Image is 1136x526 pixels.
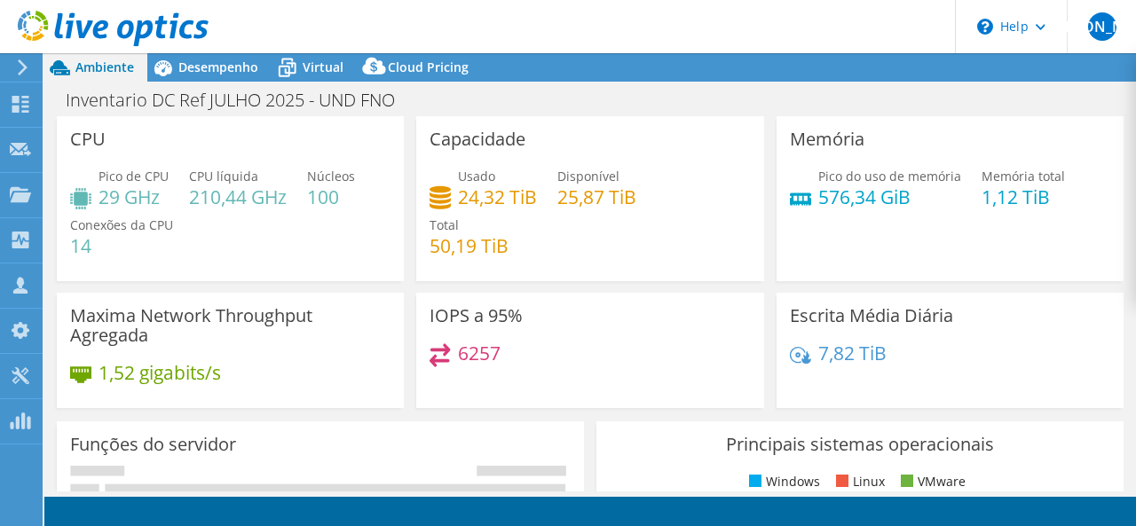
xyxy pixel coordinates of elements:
h4: 7,82 TiB [818,343,887,363]
h4: 50,19 TiB [430,236,509,255]
span: Núcleos [307,168,355,184]
h4: 1,52 gigabits/s [99,363,221,382]
h1: Inventario DC Ref JULHO 2025 - UND FNO [58,90,422,110]
h3: CPU [70,130,106,149]
h4: 210,44 GHz [189,187,287,207]
li: Windows [745,472,820,491]
h4: 100 [307,187,355,207]
h3: Capacidade [430,130,525,149]
h3: Funções do servidor [70,435,236,454]
span: Disponível [557,168,619,184]
h3: IOPS a 95% [430,306,523,326]
span: Total [430,216,459,233]
span: Pico de CPU [99,168,169,184]
span: CPU líquida [189,168,258,184]
h3: Memória [790,130,864,149]
span: Memória total [982,168,1065,184]
span: [PERSON_NAME] [1088,12,1116,41]
h4: 25,87 TiB [557,187,636,207]
li: VMware [896,472,966,491]
h4: 24,32 TiB [458,187,537,207]
h4: 29 GHz [99,187,169,207]
span: Ambiente [75,59,134,75]
span: Conexões da CPU [70,216,173,233]
h4: 6257 [458,343,501,363]
h3: Maxima Network Throughput Agregada [70,306,390,345]
li: Linux [832,472,885,491]
h3: Principais sistemas operacionais [610,435,1110,454]
span: Desempenho [178,59,258,75]
span: Cloud Pricing [388,59,469,75]
h4: 14 [70,236,173,255]
span: Usado [458,168,495,184]
h4: 1,12 TiB [982,187,1065,207]
h3: Escrita Média Diária [790,306,953,326]
span: Virtual [303,59,343,75]
h4: 576,34 GiB [818,187,961,207]
svg: \n [977,19,993,35]
span: Pico do uso de memória [818,168,961,184]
